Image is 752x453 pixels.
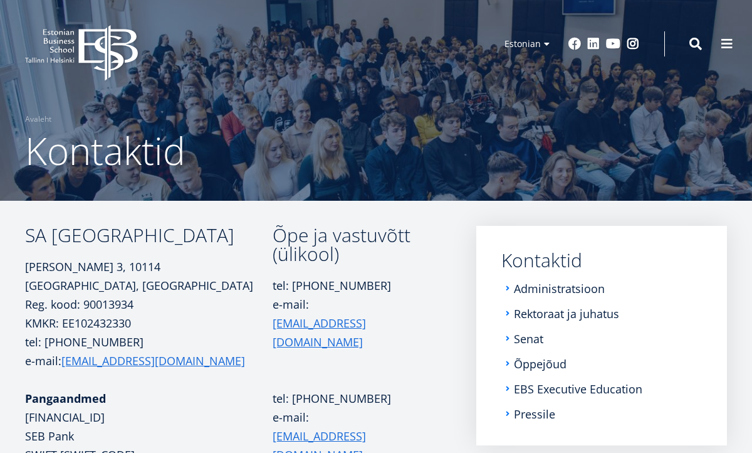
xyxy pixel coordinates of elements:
[587,38,600,50] a: Linkedin
[514,358,567,370] a: Õppejõud
[514,383,642,395] a: EBS Executive Education
[273,226,440,264] h3: Õpe ja vastuvõtt (ülikool)
[273,276,440,370] p: tel: [PHONE_NUMBER] e-mail:
[606,38,620,50] a: Youtube
[25,314,273,333] p: KMKR: EE102432330
[273,389,440,408] p: tel: [PHONE_NUMBER]
[501,251,702,270] a: Kontaktid
[25,125,185,176] span: Kontaktid
[514,282,605,295] a: Administratsioon
[25,113,51,125] a: Avaleht
[568,38,581,50] a: Facebook
[25,333,273,370] p: tel: [PHONE_NUMBER] e-mail:
[627,38,639,50] a: Instagram
[25,391,106,406] strong: Pangaandmed
[25,226,273,245] h3: SA [GEOGRAPHIC_DATA]
[273,314,440,351] a: [EMAIL_ADDRESS][DOMAIN_NAME]
[514,408,555,420] a: Pressile
[25,257,273,314] p: [PERSON_NAME] 3, 10114 [GEOGRAPHIC_DATA], [GEOGRAPHIC_DATA] Reg. kood: 90013934
[514,307,619,320] a: Rektoraat ja juhatus
[514,333,543,345] a: Senat
[61,351,245,370] a: [EMAIL_ADDRESS][DOMAIN_NAME]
